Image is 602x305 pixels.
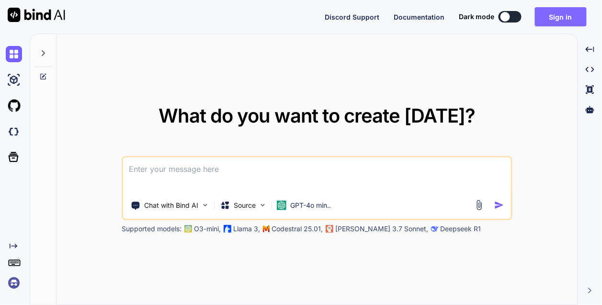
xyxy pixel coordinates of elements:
button: Discord Support [325,12,379,22]
p: Codestral 25.01, [272,224,323,234]
p: Chat with Bind AI [144,201,198,210]
img: claude [431,225,439,233]
button: Documentation [394,12,444,22]
p: Supported models: [122,224,182,234]
img: Pick Tools [201,201,209,209]
img: signin [6,275,22,291]
span: Documentation [394,13,444,21]
img: ai-studio [6,72,22,88]
p: GPT-4o min.. [290,201,331,210]
img: GPT-4 [184,225,192,233]
img: claude [326,225,333,233]
img: Mistral-AI [263,226,270,232]
p: Source [234,201,256,210]
p: [PERSON_NAME] 3.7 Sonnet, [335,224,428,234]
img: icon [494,200,504,210]
p: Llama 3, [233,224,260,234]
button: Sign in [535,7,587,26]
img: Llama2 [224,225,231,233]
img: GPT-4o mini [277,201,286,210]
span: Dark mode [459,12,495,22]
img: Pick Models [259,201,267,209]
img: chat [6,46,22,62]
img: githubLight [6,98,22,114]
span: Discord Support [325,13,379,21]
img: Bind AI [8,8,65,22]
p: O3-mini, [194,224,221,234]
img: attachment [474,200,485,211]
p: Deepseek R1 [441,224,481,234]
span: What do you want to create [DATE]? [159,104,475,127]
img: darkCloudIdeIcon [6,124,22,140]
